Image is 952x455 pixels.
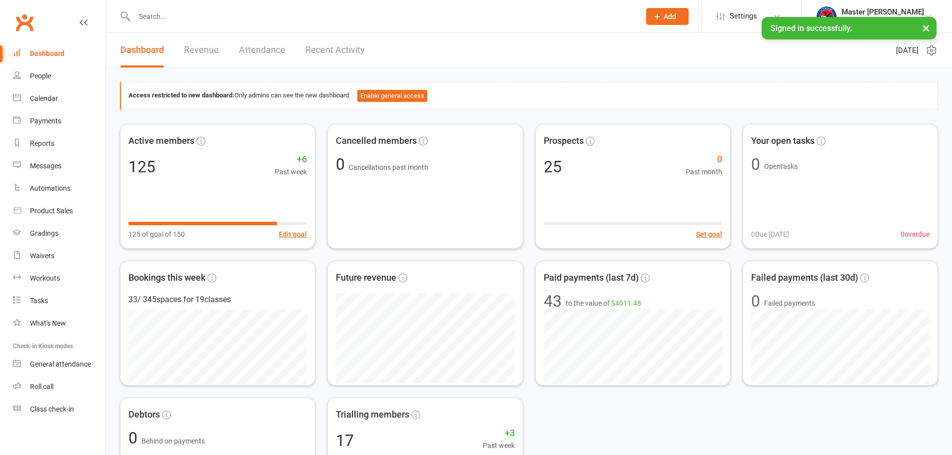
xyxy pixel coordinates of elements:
span: Behind on payments [141,437,205,445]
div: 17 [336,433,354,449]
div: Gradings [30,229,58,237]
a: What's New [13,312,105,335]
span: Paid payments (last 7d) [544,271,639,285]
div: 0 [751,156,760,172]
span: $4011.48 [611,299,641,307]
span: Add [664,12,676,20]
img: thumb_image1628552580.png [817,6,837,26]
div: Product Sales [30,207,73,215]
span: Past month [686,166,722,177]
span: Failed payments [764,298,815,309]
div: Roll call [30,383,53,391]
div: Dashboard [30,49,64,57]
a: Reports [13,132,105,155]
span: 0 overdue [901,229,930,240]
div: People [30,72,51,80]
span: Bookings this week [128,271,205,285]
a: Payments [13,110,105,132]
button: Add [646,8,689,25]
button: Set goal [696,229,722,240]
button: Enable general access [357,90,427,102]
div: What's New [30,319,66,327]
span: 125 of goal of 150 [128,229,185,240]
a: General attendance kiosk mode [13,353,105,376]
a: Calendar [13,87,105,110]
a: Roll call [13,376,105,398]
span: Trialling members [336,408,409,422]
div: Reports [30,139,54,147]
div: Waivers [30,252,54,260]
span: Future revenue [336,271,396,285]
span: Cancellations past month [349,163,428,171]
span: Open tasks [764,162,798,170]
span: 0 [128,429,141,448]
a: Tasks [13,290,105,312]
div: Automations [30,184,70,192]
button: Edit goal [279,229,307,240]
a: Clubworx [12,10,37,35]
strong: Access restricted to new dashboard: [128,91,234,99]
div: General attendance [30,360,91,368]
span: Prospects [544,134,584,148]
span: [DATE] [896,44,919,56]
span: Cancelled members [336,134,417,148]
span: Active members [128,134,194,148]
a: Recent Activity [305,33,365,67]
div: Workouts [30,274,60,282]
div: 33 / 345 spaces for 19 classes [128,293,307,306]
a: Waivers [13,245,105,267]
div: Calendar [30,94,58,102]
div: Class check-in [30,405,74,413]
span: to the value of [566,298,641,309]
a: Workouts [13,267,105,290]
a: Messages [13,155,105,177]
div: 125 [128,159,155,175]
a: Dashboard [120,33,164,67]
input: Search... [131,9,633,23]
span: Failed payments (last 30d) [751,271,858,285]
span: 0 [686,152,722,167]
span: Past week [483,440,515,451]
span: Settings [730,5,757,27]
a: People [13,65,105,87]
span: 0 [336,155,349,174]
div: Tasks [30,297,48,305]
span: Your open tasks [751,134,815,148]
div: Only admins can see the new dashboard. [128,90,930,102]
span: +6 [275,152,307,167]
a: Dashboard [13,42,105,65]
div: VTEAM Martial Arts [842,16,924,25]
button: × [917,17,935,38]
span: Past week [275,166,307,177]
a: Class kiosk mode [13,398,105,421]
span: Debtors [128,408,160,422]
div: Payments [30,117,61,125]
span: Signed in successfully. [771,23,852,33]
a: Product Sales [13,200,105,222]
div: 0 [751,293,760,309]
div: 25 [544,159,562,175]
a: Gradings [13,222,105,245]
a: Attendance [239,33,285,67]
span: +3 [483,426,515,441]
span: 0 Due [DATE] [751,229,789,240]
div: Master [PERSON_NAME] [842,7,924,16]
a: Automations [13,177,105,200]
div: Messages [30,162,61,170]
a: Revenue [184,33,219,67]
div: 43 [544,293,562,309]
